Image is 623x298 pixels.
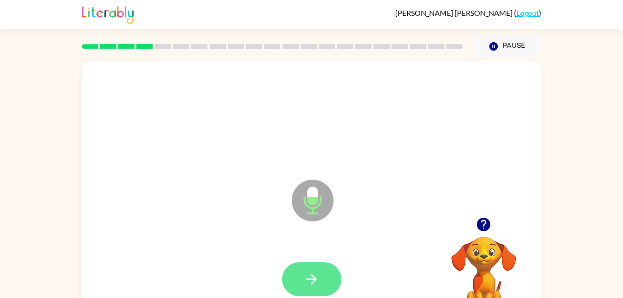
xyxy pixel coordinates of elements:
span: [PERSON_NAME] [PERSON_NAME] [395,8,514,17]
img: Literably [82,4,134,24]
a: Logout [516,8,539,17]
div: ( ) [395,8,541,17]
button: Pause [474,36,541,57]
